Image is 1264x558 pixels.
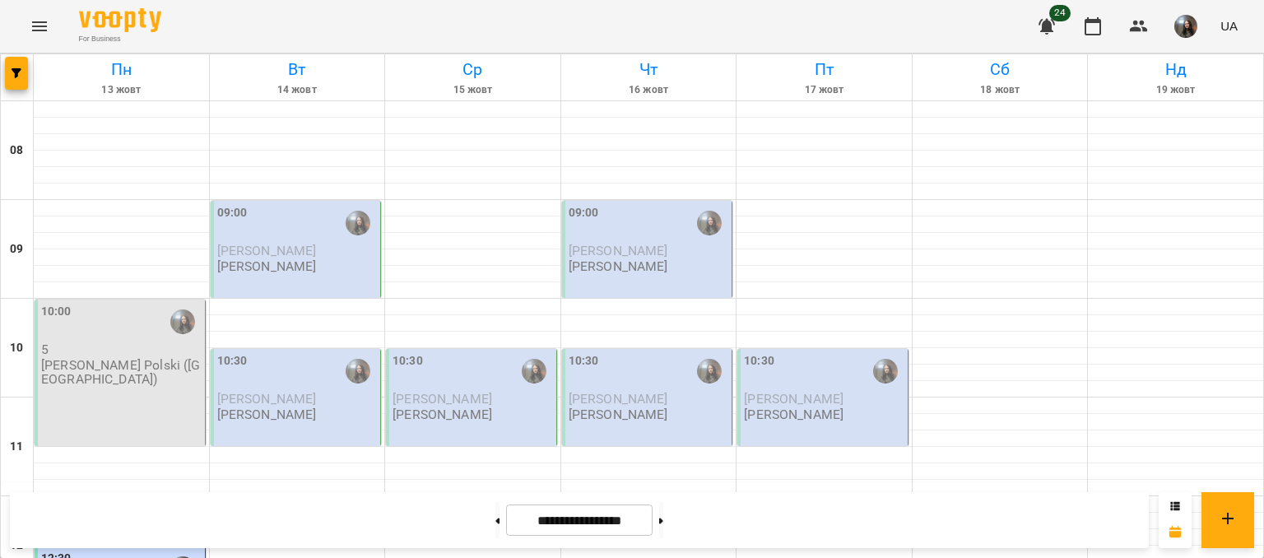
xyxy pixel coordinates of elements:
[744,391,843,407] span: [PERSON_NAME]
[1174,15,1197,38] img: 3223da47ea16ff58329dec54ac365d5d.JPG
[569,352,599,370] label: 10:30
[10,240,23,258] h6: 09
[79,8,161,32] img: Voopty Logo
[217,407,317,421] p: [PERSON_NAME]
[739,82,909,98] h6: 17 жовт
[217,259,317,273] p: [PERSON_NAME]
[217,391,317,407] span: [PERSON_NAME]
[393,407,492,421] p: [PERSON_NAME]
[915,82,1085,98] h6: 18 жовт
[915,57,1085,82] h6: Сб
[41,303,72,321] label: 10:00
[1090,82,1261,98] h6: 19 жовт
[744,352,774,370] label: 10:30
[10,142,23,160] h6: 08
[388,82,558,98] h6: 15 жовт
[569,407,668,421] p: [PERSON_NAME]
[217,352,248,370] label: 10:30
[393,391,492,407] span: [PERSON_NAME]
[1220,17,1238,35] span: UA
[388,57,558,82] h6: Ср
[346,211,370,235] img: Бойцун Яна Вікторівна
[212,82,383,98] h6: 14 жовт
[1090,57,1261,82] h6: Нд
[79,34,161,44] span: For Business
[170,309,195,334] img: Бойцун Яна Вікторівна
[522,359,546,384] img: Бойцун Яна Вікторівна
[10,438,23,456] h6: 11
[564,82,734,98] h6: 16 жовт
[564,57,734,82] h6: Чт
[569,204,599,222] label: 09:00
[36,82,207,98] h6: 13 жовт
[393,352,423,370] label: 10:30
[212,57,383,82] h6: Вт
[36,57,207,82] h6: Пн
[10,339,23,357] h6: 10
[217,243,317,258] span: [PERSON_NAME]
[569,391,668,407] span: [PERSON_NAME]
[744,407,843,421] p: [PERSON_NAME]
[873,359,898,384] img: Бойцун Яна Вікторівна
[569,243,668,258] span: [PERSON_NAME]
[1214,11,1244,41] button: UA
[697,359,722,384] img: Бойцун Яна Вікторівна
[41,358,202,387] p: [PERSON_NAME] Polski ([GEOGRAPHIC_DATA])
[697,211,722,235] img: Бойцун Яна Вікторівна
[41,342,202,356] p: 5
[1049,5,1071,21] span: 24
[739,57,909,82] h6: Пт
[346,359,370,384] img: Бойцун Яна Вікторівна
[20,7,59,46] button: Menu
[569,259,668,273] p: [PERSON_NAME]
[217,204,248,222] label: 09:00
